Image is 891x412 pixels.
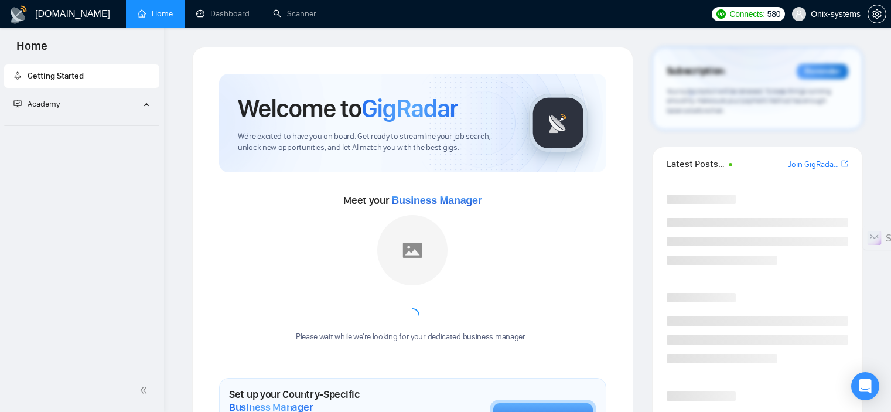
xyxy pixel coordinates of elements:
span: Academy [28,99,60,109]
span: loading [403,306,423,326]
span: Latest Posts from the GigRadar Community [667,156,725,171]
img: logo [9,5,28,24]
span: Getting Started [28,71,84,81]
a: setting [868,9,886,19]
div: Open Intercom Messenger [851,372,879,400]
a: dashboardDashboard [196,9,250,19]
h1: Welcome to [238,93,458,124]
span: Meet your [343,194,482,207]
span: GigRadar [361,93,458,124]
li: Getting Started [4,64,159,88]
span: We're excited to have you on board. Get ready to streamline your job search, unlock new opportuni... [238,131,510,154]
span: export [841,159,848,168]
img: upwork-logo.png [716,9,726,19]
img: placeholder.png [377,215,448,285]
img: gigradar-logo.png [529,94,588,152]
span: Business Manager [391,195,482,206]
span: 580 [767,8,780,21]
span: Connects: [729,8,764,21]
span: setting [868,9,886,19]
a: searchScanner [273,9,316,19]
span: fund-projection-screen [13,100,22,108]
a: Join GigRadar Slack Community [788,158,839,171]
span: user [795,10,803,18]
li: Academy Homepage [4,121,159,128]
span: Subscription [667,62,725,81]
span: Your subscription will be renewed. To keep things running smoothly, make sure your payment method... [667,87,831,115]
span: rocket [13,71,22,80]
a: homeHome [138,9,173,19]
span: Academy [13,99,60,109]
span: Home [7,38,57,62]
button: setting [868,5,886,23]
div: Please wait while we're looking for your dedicated business manager... [289,332,537,343]
a: export [841,158,848,169]
span: double-left [139,384,151,396]
div: Reminder [797,64,848,79]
